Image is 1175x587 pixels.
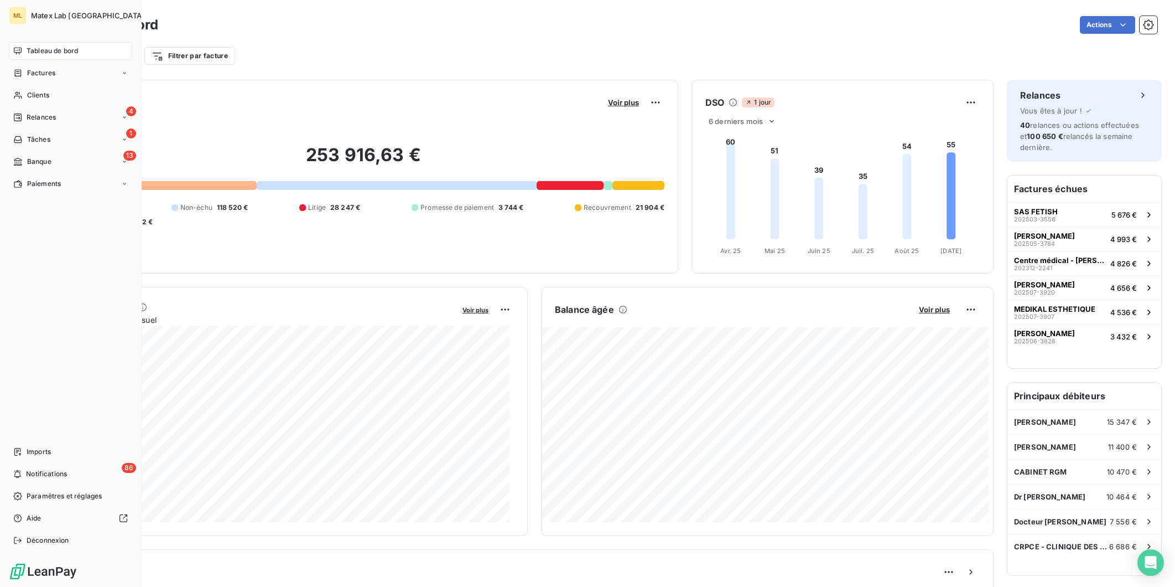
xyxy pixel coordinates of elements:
span: -2 € [139,217,153,227]
span: [PERSON_NAME] [1014,418,1076,426]
span: Centre médical - [PERSON_NAME] [1014,256,1106,265]
span: Aide [27,513,41,523]
span: 1 jour [742,97,774,107]
span: 28 247 € [330,203,360,213]
img: Logo LeanPay [9,563,77,580]
span: relances ou actions effectuées et relancés la semaine dernière. [1020,121,1139,152]
span: 4 656 € [1110,284,1137,292]
span: 4 993 € [1110,235,1137,244]
h6: Principaux débiteurs [1007,383,1161,409]
h6: DSO [705,96,724,109]
button: Actions [1080,16,1135,34]
span: SAS FETISH [1014,207,1058,216]
tspan: Juil. 25 [852,247,874,255]
button: [PERSON_NAME]202506-38263 432 € [1007,324,1161,348]
span: 202503-3556 [1014,216,1056,223]
span: Promesse de paiement [420,203,494,213]
span: Matex Lab [GEOGRAPHIC_DATA] [31,11,144,20]
span: Tableau de bord [27,46,78,56]
span: Paiements [27,179,61,189]
div: Open Intercom Messenger [1137,549,1164,576]
button: Voir plus [459,305,492,315]
button: Voir plus [605,97,642,107]
span: 4 826 € [1110,259,1137,268]
tspan: Août 25 [895,247,919,255]
span: Imports [27,447,51,457]
span: [PERSON_NAME] [1014,231,1075,240]
span: 4 [126,106,136,116]
div: ML [9,7,27,24]
h2: 253 916,63 € [63,144,664,177]
span: 3 432 € [1110,332,1137,341]
span: 40 [1020,121,1030,130]
span: [PERSON_NAME] [1014,442,1076,451]
button: MEDIKAL ESTHETIQUE202507-39074 536 € [1007,300,1161,324]
span: Relances [27,112,56,122]
button: SAS FETISH202503-35565 676 € [1007,202,1161,226]
span: Litige [308,203,326,213]
span: [PERSON_NAME] [1014,280,1075,289]
button: Centre médical - [PERSON_NAME]202312-22414 826 € [1007,251,1161,275]
span: Paramètres et réglages [27,491,102,501]
span: Dr [PERSON_NAME] [1014,492,1085,501]
span: 1 [126,128,136,138]
h6: Balance âgée [555,303,614,316]
span: Docteur [PERSON_NAME] [1014,517,1106,526]
span: Tâches [27,135,50,145]
h6: Relances [1020,89,1060,102]
span: 202507-3907 [1014,313,1054,320]
span: Voir plus [462,306,488,314]
span: 11 400 € [1108,442,1137,451]
span: Notifications [26,469,67,479]
span: 10 464 € [1106,492,1137,501]
span: 202505-3784 [1014,240,1055,247]
span: Voir plus [919,305,950,314]
span: Clients [27,90,49,100]
span: 21 904 € [636,203,664,213]
span: Non-échu [180,203,212,213]
span: Voir plus [608,98,639,107]
span: 118 520 € [217,203,248,213]
span: 202312-2241 [1014,265,1052,271]
span: 100 650 € [1027,132,1063,141]
a: Aide [9,509,132,527]
span: 86 [122,463,136,473]
span: [PERSON_NAME] [1014,329,1075,338]
span: 6 686 € [1109,542,1137,551]
span: Déconnexion [27,535,69,545]
span: CRPCE - CLINIQUE DES CHAMPS ELYSEES [1014,542,1109,551]
span: 15 347 € [1107,418,1137,426]
span: 202507-3920 [1014,289,1055,296]
h6: Factures échues [1007,176,1161,202]
tspan: [DATE] [940,247,961,255]
span: MEDIKAL ESTHETIQUE [1014,305,1095,313]
span: Banque [27,157,51,167]
span: 10 470 € [1107,467,1137,476]
span: Factures [27,68,55,78]
span: 202506-3826 [1014,338,1056,344]
button: [PERSON_NAME]202507-39204 656 € [1007,275,1161,300]
tspan: Mai 25 [765,247,785,255]
tspan: Avr. 25 [720,247,741,255]
span: 3 744 € [498,203,523,213]
span: Recouvrement [584,203,631,213]
span: 6 derniers mois [709,117,763,126]
span: Chiffre d'affaires mensuel [63,314,455,326]
span: 7 556 € [1110,517,1137,526]
tspan: Juin 25 [808,247,830,255]
button: Voir plus [916,305,953,315]
button: [PERSON_NAME]202505-37844 993 € [1007,226,1161,251]
button: Filtrer par facture [144,47,235,65]
span: CABINET RGM [1014,467,1067,476]
span: 13 [123,151,136,161]
span: 5 676 € [1111,210,1137,219]
span: Vous êtes à jour ! [1020,106,1082,115]
span: 4 536 € [1110,308,1137,317]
